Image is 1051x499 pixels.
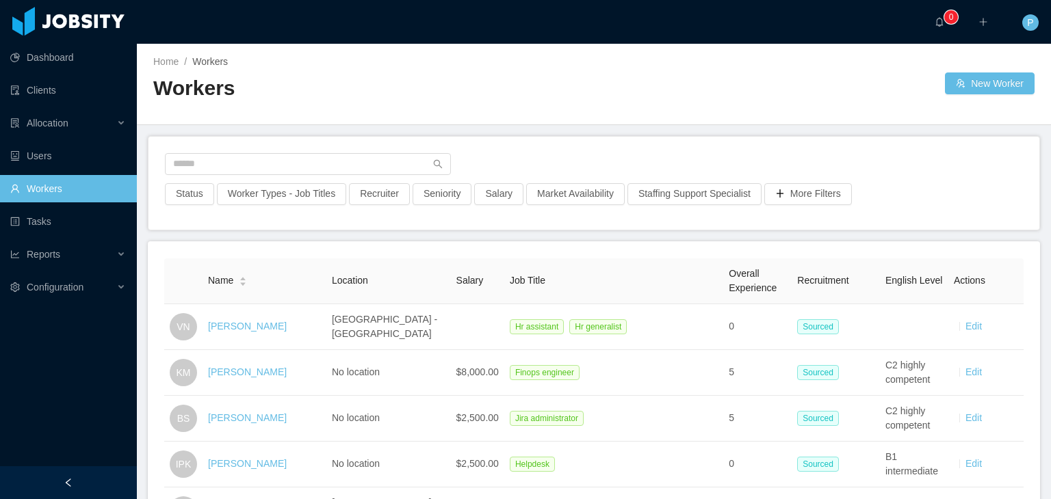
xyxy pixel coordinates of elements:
[965,321,982,332] a: Edit
[723,442,792,487] td: 0
[456,458,499,469] span: $2,500.00
[764,183,852,205] button: icon: plusMore Filters
[27,249,60,260] span: Reports
[208,321,287,332] a: [PERSON_NAME]
[723,350,792,396] td: 5
[723,304,792,350] td: 0
[349,183,410,205] button: Recruiter
[456,412,499,423] span: $2,500.00
[944,10,958,24] sup: 0
[510,457,555,472] span: Helpdesk
[433,159,443,169] i: icon: search
[177,405,190,432] span: BS
[1027,14,1033,31] span: P
[723,396,792,442] td: 5
[10,282,20,292] i: icon: setting
[456,275,484,286] span: Salary
[797,411,839,426] span: Sourced
[729,268,777,293] span: Overall Experience
[945,72,1035,94] button: icon: usergroup-addNew Worker
[153,56,179,67] a: Home
[326,442,451,487] td: No location
[239,280,247,284] i: icon: caret-down
[184,56,187,67] span: /
[192,56,228,67] span: Workers
[797,412,844,423] a: Sourced
[239,275,247,284] div: Sort
[177,359,191,386] span: KM
[10,142,126,170] a: icon: robotUsers
[332,275,368,286] span: Location
[153,75,594,103] h2: Workers
[208,458,287,469] a: [PERSON_NAME]
[510,411,584,426] span: Jira administrator
[797,275,848,286] span: Recruitment
[978,17,988,27] i: icon: plus
[797,321,844,332] a: Sourced
[627,183,762,205] button: Staffing Support Specialist
[239,275,247,280] i: icon: caret-up
[177,313,190,340] span: VN
[456,366,499,377] span: $8,000.00
[880,396,948,442] td: C2 highly competent
[413,183,471,205] button: Seniority
[935,17,944,27] i: icon: bell
[176,450,192,478] span: IPK
[965,366,982,377] a: Edit
[208,412,287,423] a: [PERSON_NAME]
[797,366,844,377] a: Sourced
[217,183,346,205] button: Worker Types - Job Titles
[797,458,844,469] a: Sourced
[10,208,126,235] a: icon: profileTasks
[526,183,625,205] button: Market Availability
[510,319,564,334] span: Hr assistant
[10,249,20,259] i: icon: line-chart
[797,457,839,472] span: Sourced
[880,442,948,487] td: B1 intermediate
[474,183,523,205] button: Salary
[10,175,126,202] a: icon: userWorkers
[27,118,68,129] span: Allocation
[10,44,126,71] a: icon: pie-chartDashboard
[954,275,985,286] span: Actions
[880,350,948,396] td: C2 highly competent
[326,304,451,350] td: [GEOGRAPHIC_DATA] - [GEOGRAPHIC_DATA]
[797,319,839,334] span: Sourced
[10,118,20,128] i: icon: solution
[569,319,627,334] span: Hr generalist
[885,275,942,286] span: English Level
[208,273,233,288] span: Name
[27,282,83,293] span: Configuration
[965,458,982,469] a: Edit
[10,77,126,104] a: icon: auditClients
[326,350,451,396] td: No location
[510,365,580,380] span: Finops engineer
[326,396,451,442] td: No location
[165,183,214,205] button: Status
[965,412,982,423] a: Edit
[208,366,287,377] a: [PERSON_NAME]
[510,275,545,286] span: Job Title
[797,365,839,380] span: Sourced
